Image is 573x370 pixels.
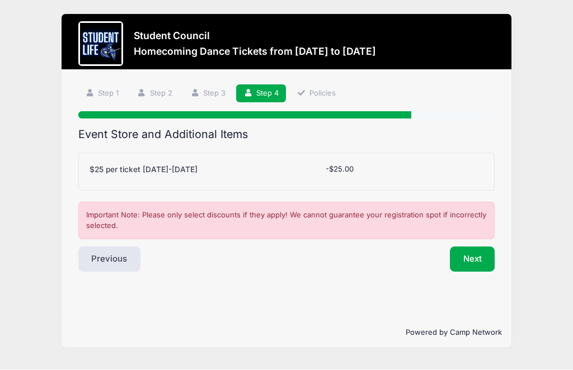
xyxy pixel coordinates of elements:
button: Previous [78,247,141,273]
h3: Homecoming Dance Tickets from [DATE] to [DATE] [134,46,376,58]
a: Step 1 [78,85,126,103]
p: Powered by Camp Network [71,328,502,339]
label: $25 per ticket [DATE]-[DATE] [90,164,198,175]
button: Next [450,247,495,273]
h2: Event Store and Additional Items [78,129,495,142]
div: Important Note: Please only select discounts if they apply! We cannot guarantee your registration... [78,202,495,240]
a: Step 3 [183,85,233,103]
span: -$25.00 [326,165,354,174]
a: Policies [290,85,344,103]
h3: Student Council [134,30,376,42]
a: Step 2 [130,85,180,103]
a: Step 4 [236,85,286,103]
